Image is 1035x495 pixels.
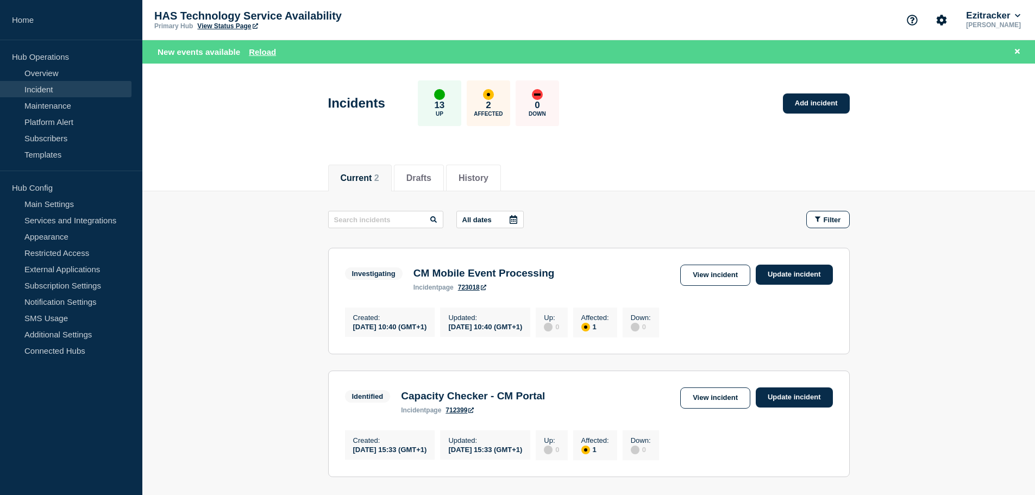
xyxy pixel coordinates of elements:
[401,406,426,414] span: incident
[448,436,522,444] p: Updated :
[631,436,651,444] p: Down :
[581,322,609,331] div: 1
[544,322,559,331] div: 0
[436,111,443,117] p: Up
[328,211,443,228] input: Search incidents
[374,173,379,183] span: 2
[631,323,639,331] div: disabled
[824,216,841,224] span: Filter
[345,267,403,280] span: Investigating
[680,387,750,409] a: View incident
[345,390,391,403] span: Identified
[483,89,494,100] div: affected
[756,387,833,408] a: Update incident
[353,444,427,454] div: [DATE] 15:33 (GMT+1)
[353,322,427,331] div: [DATE] 10:40 (GMT+1)
[680,265,750,286] a: View incident
[197,22,258,30] a: View Status Page
[581,436,609,444] p: Affected :
[532,89,543,100] div: down
[783,93,850,114] a: Add incident
[529,111,546,117] p: Down
[486,100,491,111] p: 2
[535,100,540,111] p: 0
[581,446,590,454] div: affected
[413,267,555,279] h3: CM Mobile Event Processing
[406,173,431,183] button: Drafts
[353,436,427,444] p: Created :
[581,314,609,322] p: Affected :
[544,444,559,454] div: 0
[544,436,559,444] p: Up :
[413,284,454,291] p: page
[401,406,441,414] p: page
[930,9,953,32] button: Account settings
[413,284,438,291] span: incident
[901,9,924,32] button: Support
[459,173,488,183] button: History
[631,314,651,322] p: Down :
[401,390,545,402] h3: Capacity Checker - CM Portal
[448,322,522,331] div: [DATE] 10:40 (GMT+1)
[448,314,522,322] p: Updated :
[806,211,850,228] button: Filter
[456,211,524,228] button: All dates
[158,47,240,57] span: New events available
[458,284,486,291] a: 723018
[544,323,553,331] div: disabled
[581,444,609,454] div: 1
[544,314,559,322] p: Up :
[249,47,276,57] button: Reload
[964,10,1023,21] button: Ezitracker
[631,446,639,454] div: disabled
[544,446,553,454] div: disabled
[341,173,379,183] button: Current 2
[581,323,590,331] div: affected
[964,21,1023,29] p: [PERSON_NAME]
[631,444,651,454] div: 0
[462,216,492,224] p: All dates
[631,322,651,331] div: 0
[446,406,474,414] a: 712399
[154,22,193,30] p: Primary Hub
[434,100,444,111] p: 13
[756,265,833,285] a: Update incident
[328,96,385,111] h1: Incidents
[448,444,522,454] div: [DATE] 15:33 (GMT+1)
[353,314,427,322] p: Created :
[434,89,445,100] div: up
[154,10,372,22] p: HAS Technology Service Availability
[474,111,503,117] p: Affected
